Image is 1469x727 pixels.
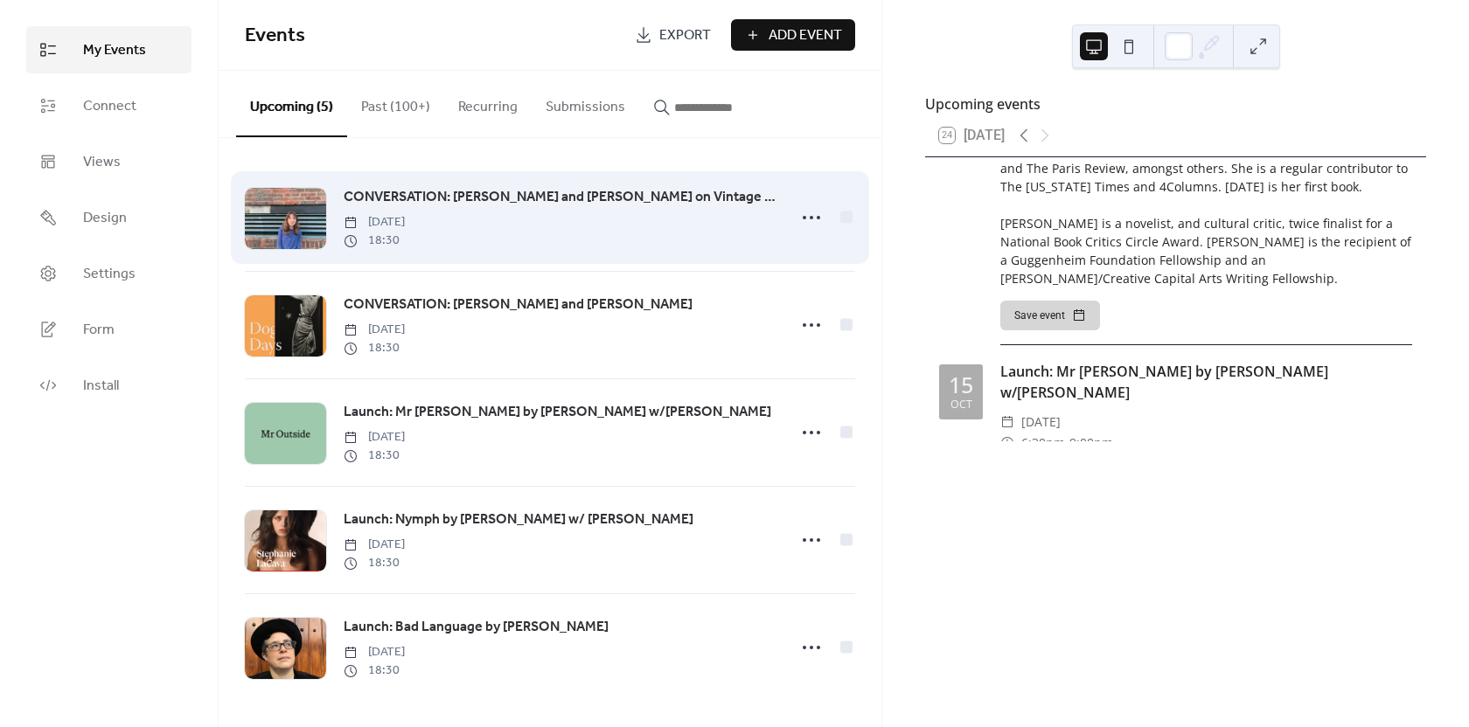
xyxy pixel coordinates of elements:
[83,40,146,61] span: My Events
[347,71,444,135] button: Past (100+)
[1065,433,1069,454] span: -
[26,194,191,241] a: Design
[1069,433,1113,454] span: 9:00pm
[344,536,405,554] span: [DATE]
[83,152,121,173] span: Views
[344,428,405,447] span: [DATE]
[344,402,771,423] span: Launch: Mr [PERSON_NAME] by [PERSON_NAME] w/[PERSON_NAME]
[83,376,119,397] span: Install
[26,362,191,409] a: Install
[1000,301,1100,330] button: Save event
[83,208,127,229] span: Design
[344,401,771,424] a: Launch: Mr [PERSON_NAME] by [PERSON_NAME] w/[PERSON_NAME]
[344,321,405,339] span: [DATE]
[344,661,405,680] span: 18:30
[344,294,693,315] span: CONVERSATION: [PERSON_NAME] and [PERSON_NAME]
[26,306,191,353] a: Form
[344,213,405,232] span: [DATE]
[1021,412,1061,433] span: [DATE]
[83,264,136,285] span: Settings
[1000,362,1328,402] a: Launch: Mr [PERSON_NAME] by [PERSON_NAME] w/[PERSON_NAME]
[731,19,855,51] button: Add Event
[622,19,724,51] a: Export
[236,71,347,137] button: Upcoming (5)
[444,71,532,135] button: Recurring
[950,399,972,411] div: Oct
[1000,412,1014,433] div: ​
[1000,433,1014,454] div: ​
[245,17,305,55] span: Events
[26,138,191,185] a: Views
[949,374,973,396] div: 15
[925,93,1426,114] div: Upcoming events
[344,186,776,209] a: CONVERSATION: [PERSON_NAME] and [PERSON_NAME] on Vintage Classics WEIRD GIRLS
[344,447,405,465] span: 18:30
[26,250,191,297] a: Settings
[83,96,136,117] span: Connect
[26,26,191,73] a: My Events
[1021,433,1065,454] span: 6:30pm
[532,71,639,135] button: Submissions
[344,617,609,638] span: Launch: Bad Language by [PERSON_NAME]
[659,25,711,46] span: Export
[83,320,115,341] span: Form
[769,25,842,46] span: Add Event
[344,509,693,530] span: Launch: Nymph by [PERSON_NAME] w/ [PERSON_NAME]
[344,187,776,208] span: CONVERSATION: [PERSON_NAME] and [PERSON_NAME] on Vintage Classics WEIRD GIRLS
[344,294,693,316] a: CONVERSATION: [PERSON_NAME] and [PERSON_NAME]
[344,616,609,639] a: Launch: Bad Language by [PERSON_NAME]
[344,643,405,661] span: [DATE]
[344,509,693,531] a: Launch: Nymph by [PERSON_NAME] w/ [PERSON_NAME]
[344,339,405,357] span: 18:30
[26,82,191,129] a: Connect
[344,232,405,250] span: 18:30
[344,554,405,572] span: 18:30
